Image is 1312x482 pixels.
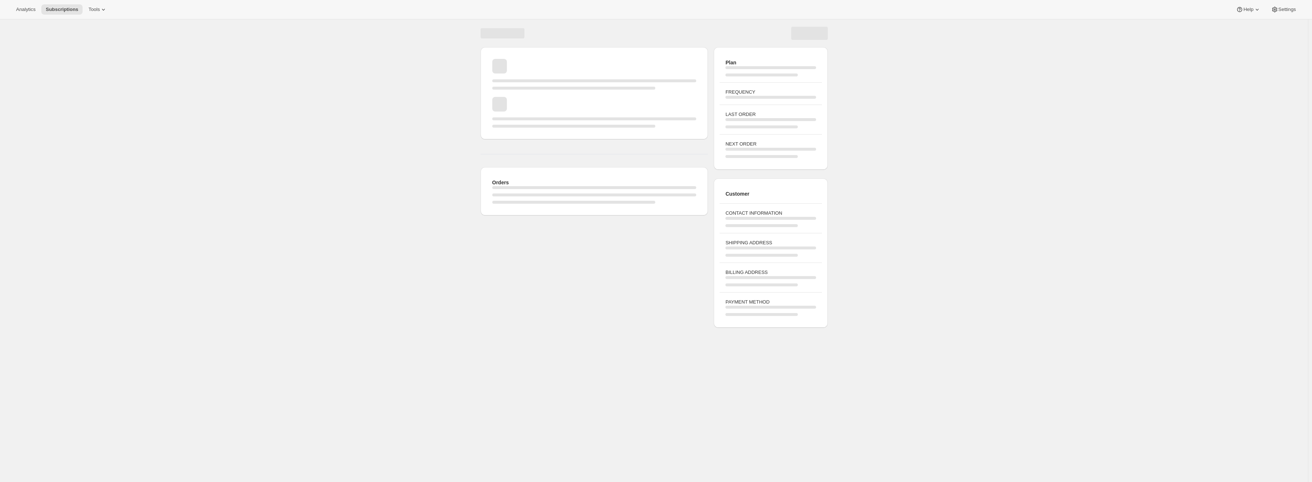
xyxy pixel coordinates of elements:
[492,179,697,186] h2: Orders
[1243,7,1253,12] span: Help
[725,140,816,148] h3: NEXT ORDER
[84,4,111,15] button: Tools
[41,4,83,15] button: Subscriptions
[472,19,837,331] div: Page loading
[1267,4,1300,15] button: Settings
[12,4,40,15] button: Analytics
[725,190,816,197] h2: Customer
[16,7,35,12] span: Analytics
[725,89,816,96] h3: FREQUENCY
[1278,7,1296,12] span: Settings
[725,239,816,246] h3: SHIPPING ADDRESS
[88,7,100,12] span: Tools
[725,269,816,276] h3: BILLING ADDRESS
[725,298,816,306] h3: PAYMENT METHOD
[46,7,78,12] span: Subscriptions
[725,59,816,66] h2: Plan
[725,111,816,118] h3: LAST ORDER
[725,210,816,217] h3: CONTACT INFORMATION
[1232,4,1265,15] button: Help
